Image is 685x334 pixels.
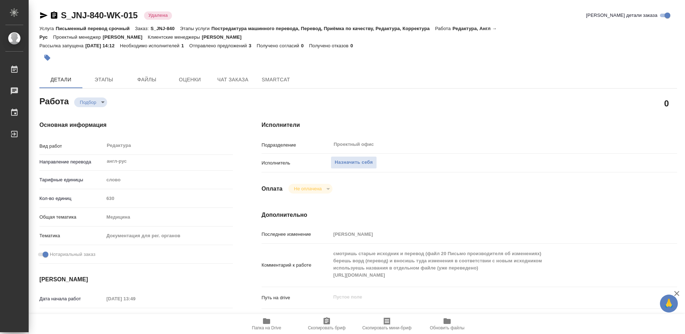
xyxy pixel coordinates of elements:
[430,325,465,330] span: Обновить файлы
[87,75,121,84] span: Этапы
[660,295,678,312] button: 🙏
[362,325,411,330] span: Скопировать мини-бриф
[308,325,345,330] span: Скопировать бриф
[586,12,657,19] span: [PERSON_NAME] детали заказа
[74,97,107,107] div: Подбор
[262,185,283,193] h4: Оплата
[331,248,642,281] textarea: смотришь старые исходник и перевод (файл 20 Письмо производителя об изменениях) берешь ворд (пере...
[104,294,167,304] input: Пустое поле
[262,159,331,167] p: Исполнитель
[104,174,233,186] div: слово
[56,26,135,31] p: Письменный перевод срочный
[61,10,138,20] a: S_JNJ-840-WK-015
[297,314,357,334] button: Скопировать бриф
[181,43,189,48] p: 1
[50,11,58,20] button: Скопировать ссылку
[150,26,180,31] p: S_JNJ-840
[417,314,477,334] button: Обновить файлы
[39,50,55,66] button: Добавить тэг
[663,296,675,311] span: 🙏
[357,314,417,334] button: Скопировать мини-бриф
[202,34,247,40] p: [PERSON_NAME]
[44,75,78,84] span: Детали
[262,142,331,149] p: Подразделение
[259,75,293,84] span: SmartCat
[262,262,331,269] p: Комментарий к работе
[39,295,104,302] p: Дата начала работ
[39,11,48,20] button: Скопировать ссылку для ЯМессенджера
[39,43,85,48] p: Рассылка запущена
[350,43,358,48] p: 0
[39,176,104,183] p: Тарифные единицы
[148,12,168,19] p: Удалена
[148,34,202,40] p: Клиентские менеджеры
[39,121,233,129] h4: Основная информация
[288,184,332,194] div: Подбор
[53,34,102,40] p: Проектный менеджер
[120,43,181,48] p: Необходимо исполнителей
[249,43,257,48] p: 3
[39,232,104,239] p: Тематика
[335,158,373,167] span: Назначить себя
[216,75,250,84] span: Чат заказа
[262,211,677,219] h4: Дополнительно
[301,43,309,48] p: 0
[435,26,452,31] p: Работа
[39,94,69,107] h2: Работа
[135,26,150,31] p: Заказ:
[104,211,233,223] div: Медицина
[189,43,249,48] p: Отправлено предложений
[309,43,350,48] p: Получено отказов
[331,156,377,169] button: Назначить себя
[104,230,233,242] div: Документация для рег. органов
[85,43,120,48] p: [DATE] 14:12
[211,26,435,31] p: Постредактура машинного перевода, Перевод, Приёмка по качеству, Редактура, Корректура
[39,143,104,150] p: Вид работ
[39,275,233,284] h4: [PERSON_NAME]
[103,34,148,40] p: [PERSON_NAME]
[180,26,211,31] p: Этапы услуги
[39,195,104,202] p: Кол-во единиц
[130,75,164,84] span: Файлы
[292,186,324,192] button: Не оплачена
[39,214,104,221] p: Общая тематика
[252,325,281,330] span: Папка на Drive
[173,75,207,84] span: Оценки
[236,314,297,334] button: Папка на Drive
[257,43,301,48] p: Получено согласий
[50,251,95,258] span: Нотариальный заказ
[331,229,642,239] input: Пустое поле
[78,99,99,105] button: Подбор
[39,26,56,31] p: Услуга
[39,158,104,166] p: Направление перевода
[664,97,669,109] h2: 0
[262,231,331,238] p: Последнее изменение
[262,294,331,301] p: Путь на drive
[262,121,677,129] h4: Исполнители
[104,193,233,204] input: Пустое поле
